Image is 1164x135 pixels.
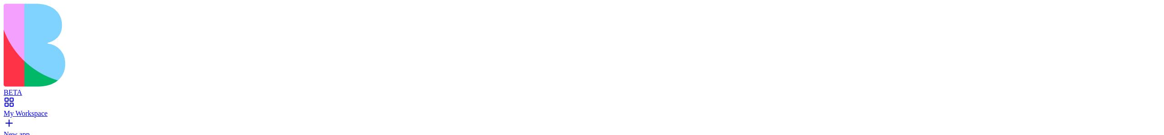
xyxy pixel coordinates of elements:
a: BETA [4,80,1160,97]
a: My Workspace [4,101,1160,118]
div: My Workspace [4,109,1160,118]
img: logo [4,4,369,87]
div: BETA [4,88,1160,97]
